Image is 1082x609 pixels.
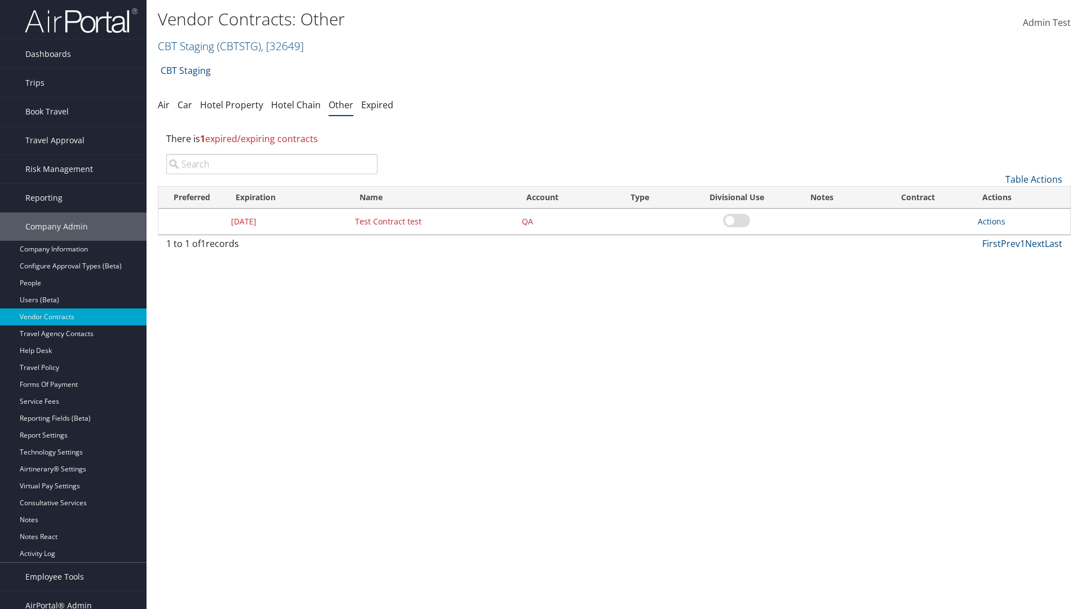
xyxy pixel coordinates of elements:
a: Expired [361,99,393,111]
span: Admin Test [1023,16,1071,29]
span: expired/expiring contracts [200,133,318,145]
span: Risk Management [25,155,93,183]
span: Reporting [25,184,63,212]
div: 1 to 1 of records [166,237,378,256]
a: Car [178,99,192,111]
th: Preferred: activate to sort column ascending [158,187,225,209]
input: Search [166,154,378,174]
span: Trips [25,69,45,97]
span: Travel Approval [25,126,85,155]
th: Actions [972,187,1070,209]
a: Table Actions [1005,173,1062,186]
span: Employee Tools [25,563,84,591]
strong: 1 [200,133,205,145]
a: Actions [978,216,1005,227]
span: Book Travel [25,98,69,126]
a: CBT Staging [161,59,211,82]
span: 1 [201,237,206,250]
a: Last [1045,237,1062,250]
span: , [ 32649 ] [261,38,304,54]
td: Test Contract test [349,209,516,235]
a: Hotel Property [200,99,263,111]
th: Account: activate to sort column ascending [516,187,620,209]
td: QA [516,209,620,235]
th: Notes: activate to sort column ascending [781,187,863,209]
a: Next [1025,237,1045,250]
h1: Vendor Contracts: Other [158,7,766,31]
a: 1 [1020,237,1025,250]
th: Name: activate to sort column ascending [349,187,516,209]
th: Divisional Use: activate to sort column ascending [693,187,781,209]
td: [DATE] [225,209,349,235]
th: Expiration: activate to sort column descending [225,187,349,209]
div: There is [158,123,1071,154]
a: Other [329,99,353,111]
img: airportal-logo.png [25,7,138,34]
span: Company Admin [25,213,88,241]
a: Admin Test [1023,6,1071,41]
span: Dashboards [25,40,71,68]
a: Hotel Chain [271,99,321,111]
a: CBT Staging [158,38,304,54]
a: Air [158,99,170,111]
span: ( CBTSTG ) [217,38,261,54]
a: First [982,237,1001,250]
a: Prev [1001,237,1020,250]
th: Contract: activate to sort column ascending [863,187,973,209]
th: Type: activate to sort column ascending [620,187,692,209]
